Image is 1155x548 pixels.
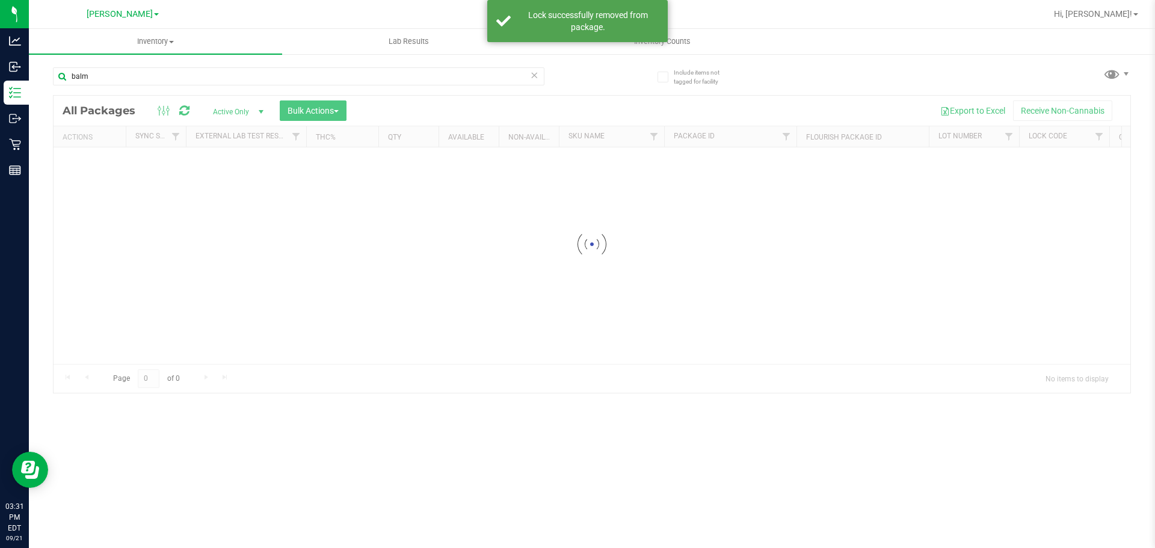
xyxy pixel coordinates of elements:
[9,35,21,47] inline-svg: Analytics
[87,9,153,19] span: [PERSON_NAME]
[517,9,659,33] div: Lock successfully removed from package.
[12,452,48,488] iframe: Resource center
[29,29,282,54] a: Inventory
[1054,9,1132,19] span: Hi, [PERSON_NAME]!
[9,87,21,99] inline-svg: Inventory
[5,501,23,534] p: 03:31 PM EDT
[530,67,538,83] span: Clear
[53,67,544,85] input: Search Package ID, Item Name, SKU, Lot or Part Number...
[9,61,21,73] inline-svg: Inbound
[674,68,734,86] span: Include items not tagged for facility
[282,29,535,54] a: Lab Results
[372,36,445,47] span: Lab Results
[9,112,21,125] inline-svg: Outbound
[9,164,21,176] inline-svg: Reports
[29,36,282,47] span: Inventory
[5,534,23,543] p: 09/21
[9,138,21,150] inline-svg: Retail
